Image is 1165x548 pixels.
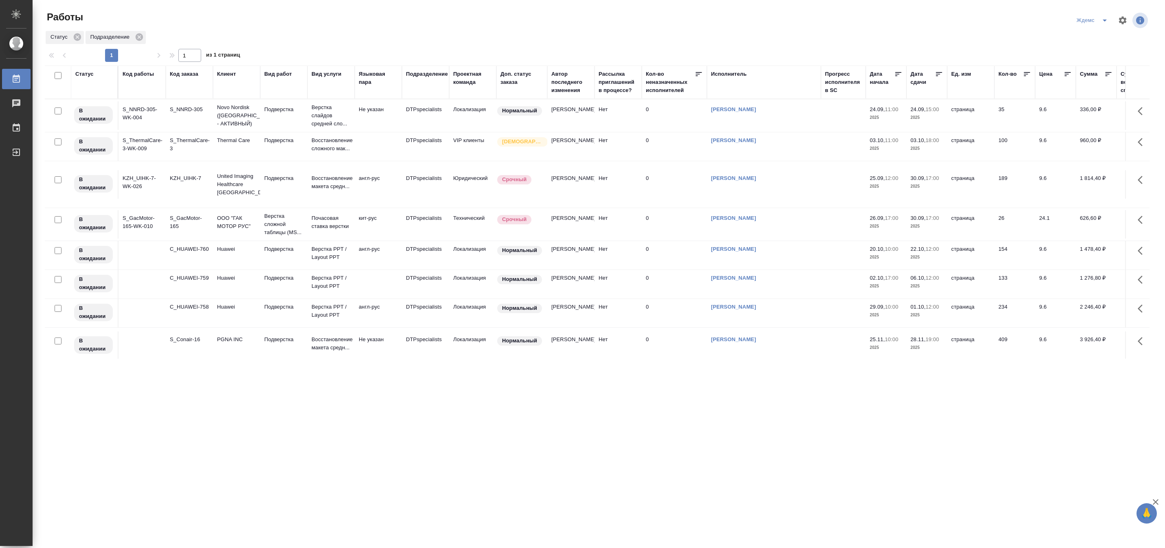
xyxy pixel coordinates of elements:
p: Восстановление макета средн... [312,174,351,191]
p: Huawei [217,274,256,282]
p: 17:00 [885,275,898,281]
p: Подверстка [264,335,303,344]
td: 9.6 [1035,170,1076,199]
p: 20.10, [870,246,885,252]
td: 9.6 [1035,270,1076,298]
p: 24.09, [870,106,885,112]
div: Код работы [123,70,154,78]
td: 35 [994,101,1035,130]
p: 18:00 [926,137,939,143]
button: Здесь прячутся важные кнопки [1133,210,1152,230]
div: Кол-во [998,70,1017,78]
p: Верстка PPT / Layout PPT [312,274,351,290]
div: Исполнитель назначен, приступать к работе пока рано [73,174,114,193]
td: Нет [595,331,642,360]
td: 0 [642,299,707,327]
p: Нормальный [502,107,537,115]
div: Сумма [1080,70,1097,78]
td: 336,00 ₽ [1076,101,1117,130]
p: В ожидании [79,138,108,154]
div: Дата начала [870,70,894,86]
p: 2025 [910,182,943,191]
p: 11:00 [885,137,898,143]
div: Вид работ [264,70,292,78]
a: [PERSON_NAME] [711,304,756,310]
td: DTPspecialists [402,132,449,161]
td: Нет [595,210,642,239]
td: 0 [642,101,707,130]
td: Технический [449,210,496,239]
p: Статус [50,33,70,41]
td: Локализация [449,241,496,270]
p: 2025 [870,282,902,290]
a: [PERSON_NAME] [711,175,756,181]
p: 2025 [870,344,902,352]
p: 01.10, [910,304,926,310]
div: Исполнитель назначен, приступать к работе пока рано [73,245,114,264]
p: 10:00 [885,304,898,310]
p: В ожидании [79,246,108,263]
td: 9.6 [1035,331,1076,360]
p: 30.09, [910,215,926,221]
td: 9.6 [1035,299,1076,327]
div: Цена [1039,70,1053,78]
p: 12:00 [926,246,939,252]
div: Исполнитель назначен, приступать к работе пока рано [73,214,114,233]
td: 409 [994,331,1035,360]
a: [PERSON_NAME] [711,246,756,252]
td: 189 [994,170,1035,199]
td: DTPspecialists [402,210,449,239]
td: DTPspecialists [402,101,449,130]
p: 22.10, [910,246,926,252]
div: Статус [46,31,84,44]
a: [PERSON_NAME] [711,106,756,112]
td: [PERSON_NAME] [547,101,595,130]
td: 154 [994,241,1035,270]
p: 24.09, [910,106,926,112]
td: кит-рус [355,210,402,239]
div: Доп. статус заказа [500,70,543,86]
a: [PERSON_NAME] [711,215,756,221]
p: В ожидании [79,107,108,123]
p: 2025 [870,114,902,122]
button: Здесь прячутся важные кнопки [1133,241,1152,261]
p: 10:00 [885,336,898,342]
td: 9.6 [1035,101,1076,130]
td: англ-рус [355,241,402,270]
p: 19:00 [926,336,939,342]
div: Код заказа [170,70,198,78]
div: C_HUAWEI-758 [170,303,209,311]
td: страница [947,241,994,270]
p: Нормальный [502,246,537,254]
p: 26.09, [870,215,885,221]
p: ООО "ГАК МОТОР РУС" [217,214,256,230]
p: 2025 [910,253,943,261]
div: Клиент [217,70,236,78]
span: 🙏 [1140,505,1154,522]
button: Здесь прячутся важные кнопки [1133,101,1152,121]
td: 0 [642,132,707,161]
p: [DEMOGRAPHIC_DATA] [502,138,543,146]
p: Подверстка [264,105,303,114]
div: Языковая пара [359,70,398,86]
p: Подверстка [264,274,303,282]
p: 03.10, [910,137,926,143]
p: Подверстка [264,245,303,253]
td: DTPspecialists [402,170,449,199]
td: S_NNRD-305-WK-004 [118,101,166,130]
td: Локализация [449,331,496,360]
td: 0 [642,331,707,360]
p: В ожидании [79,304,108,320]
td: Нет [595,101,642,130]
td: [PERSON_NAME] [547,170,595,199]
div: Исполнитель назначен, приступать к работе пока рано [73,303,114,322]
div: Кол-во неназначенных исполнителей [646,70,695,94]
td: DTPspecialists [402,331,449,360]
div: Исполнитель назначен, приступать к работе пока рано [73,274,114,293]
td: DTPspecialists [402,241,449,270]
td: 133 [994,270,1035,298]
p: Восстановление сложного мак... [312,136,351,153]
p: Верстка PPT / Layout PPT [312,303,351,319]
td: DTPspecialists [402,299,449,327]
p: 02.10, [870,275,885,281]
